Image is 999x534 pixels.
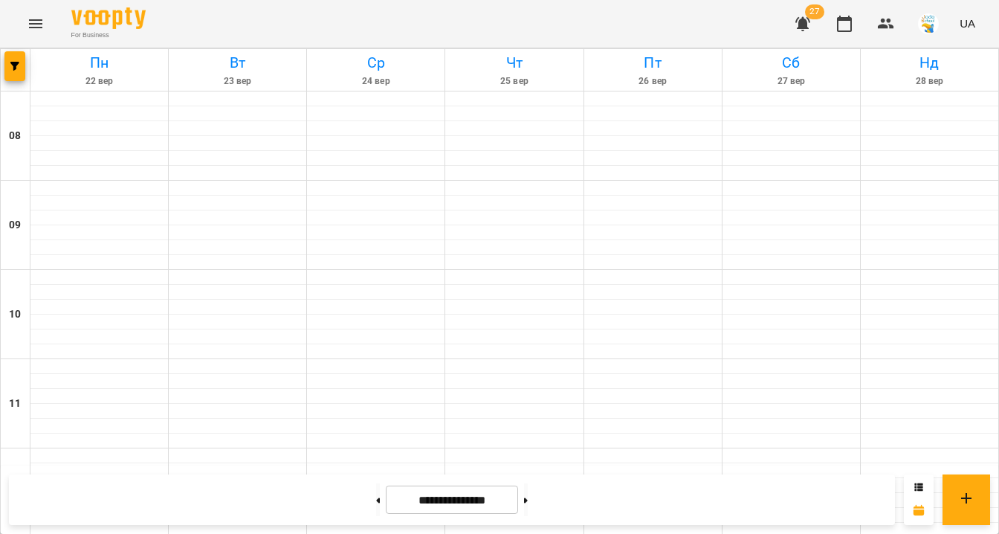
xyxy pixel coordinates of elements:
h6: Сб [725,51,858,74]
h6: 08 [9,128,21,144]
h6: 27 вер [725,74,858,89]
h6: Пн [33,51,166,74]
h6: 24 вер [309,74,442,89]
span: For Business [71,30,146,40]
h6: Нд [863,51,996,74]
img: Voopty Logo [71,7,146,29]
h6: Ср [309,51,442,74]
h6: 23 вер [171,74,304,89]
h6: 11 [9,396,21,412]
h6: 25 вер [447,74,581,89]
h6: 09 [9,217,21,234]
h6: 26 вер [586,74,720,89]
img: 38072b7c2e4bcea27148e267c0c485b2.jpg [918,13,939,34]
h6: 28 вер [863,74,996,89]
button: UA [954,10,981,37]
h6: Чт [447,51,581,74]
button: Menu [18,6,54,42]
h6: 22 вер [33,74,166,89]
span: UA [960,16,975,31]
span: 27 [805,4,824,19]
h6: Пт [586,51,720,74]
h6: 10 [9,306,21,323]
h6: Вт [171,51,304,74]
